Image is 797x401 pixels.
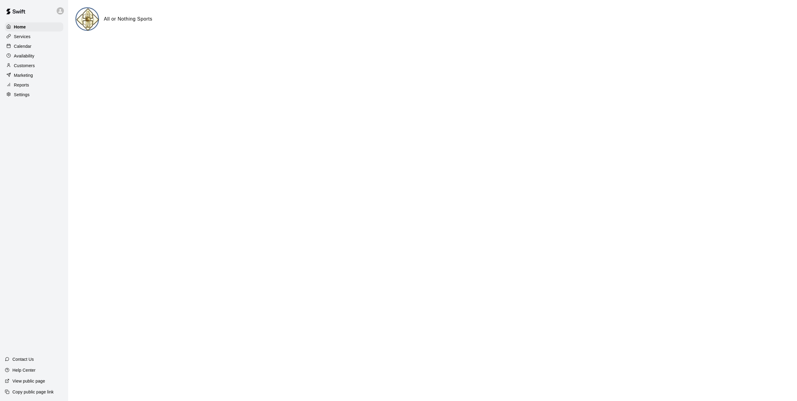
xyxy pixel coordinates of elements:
[12,389,54,395] p: Copy public page link
[5,42,63,51] a: Calendar
[14,34,31,40] p: Services
[5,90,63,99] a: Settings
[5,80,63,90] a: Reports
[104,15,152,23] h6: All or Nothing Sports
[12,356,34,362] p: Contact Us
[14,82,29,88] p: Reports
[12,378,45,384] p: View public page
[5,61,63,70] a: Customers
[76,8,99,31] img: All or Nothing Sports logo
[5,51,63,60] a: Availability
[14,72,33,78] p: Marketing
[14,43,31,49] p: Calendar
[5,71,63,80] a: Marketing
[12,367,35,373] p: Help Center
[5,32,63,41] a: Services
[14,53,35,59] p: Availability
[14,92,30,98] p: Settings
[14,63,35,69] p: Customers
[14,24,26,30] p: Home
[5,22,63,31] a: Home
